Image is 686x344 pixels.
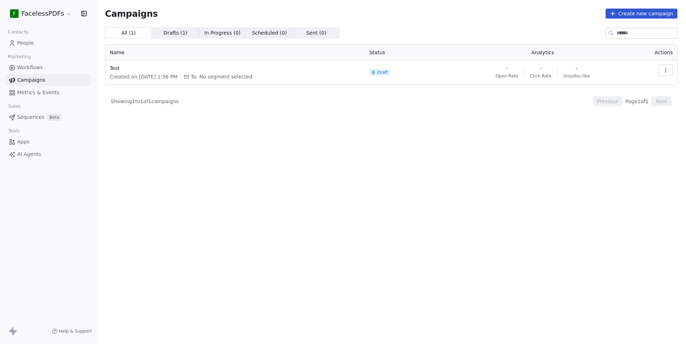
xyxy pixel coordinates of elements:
a: Workflows [6,62,90,74]
span: Apps [17,138,30,146]
span: Sequences [17,113,44,121]
span: Beta [47,114,61,121]
th: Name [105,45,365,60]
th: Actions [631,45,677,60]
span: People [17,39,34,47]
span: In Progress ( 0 ) [204,29,241,37]
span: To: No segment selected [191,73,252,80]
span: Showing 1 to 1 of 1 campaigns [111,98,179,105]
span: Contacts [5,27,31,37]
a: Help & Support [52,328,92,334]
span: - [576,65,577,72]
span: FacelessPDFs [21,9,64,18]
span: - [540,65,542,72]
span: Workflows [17,64,43,71]
span: Campaigns [105,9,158,19]
button: Previous [593,96,622,106]
a: Apps [6,136,90,148]
th: Status [365,45,454,60]
a: Campaigns [6,74,90,86]
span: F [13,10,16,17]
a: AI Agents [6,148,90,160]
span: Scheduled ( 0 ) [252,29,287,37]
span: Campaigns [17,76,45,84]
span: Page 1 of 1 [625,98,648,105]
th: Analytics [454,45,631,60]
span: Open Rate [496,73,518,79]
span: - [506,65,508,72]
span: Test [110,65,361,72]
span: AI Agents [17,151,41,158]
a: SequencesBeta [6,111,90,123]
span: Marketing [5,51,34,62]
span: Draft [377,70,388,75]
span: Metrics & Events [17,89,59,96]
span: Unsubscribe [563,73,590,79]
span: Click Rate [530,73,551,79]
button: FFacelessPDFs [9,7,73,20]
span: Tools [5,126,23,136]
a: Metrics & Events [6,87,90,98]
button: Create new campaign [606,9,677,19]
span: Created on [DATE] 1:56 PM [110,73,178,80]
span: Sales [5,101,24,112]
span: Sent ( 0 ) [306,29,326,37]
span: Drafts ( 1 ) [164,29,188,37]
button: Next [651,96,672,106]
span: Help & Support [59,328,92,334]
a: People [6,37,90,49]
